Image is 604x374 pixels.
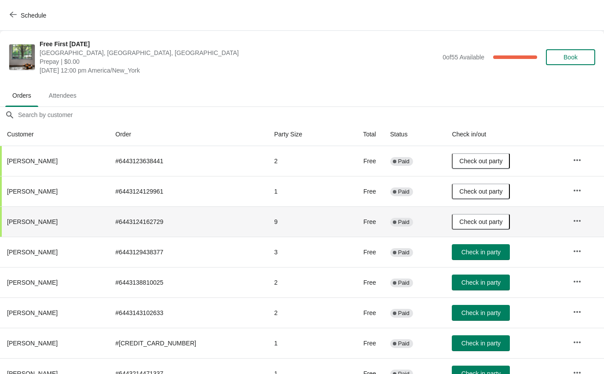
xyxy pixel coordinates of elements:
td: Free [338,206,383,237]
button: Check in party [452,275,510,290]
span: Check out party [459,158,502,165]
td: 2 [267,146,337,176]
span: Orders [5,88,38,103]
span: Prepay | $0.00 [40,57,438,66]
td: Free [338,267,383,297]
span: Book [564,54,578,61]
td: Free [338,146,383,176]
td: # 6443129438377 [108,237,267,267]
span: 0 of 55 Available [443,54,484,61]
span: [PERSON_NAME] [7,218,58,225]
span: Paid [398,310,410,317]
span: [PERSON_NAME] [7,158,58,165]
th: Total [338,123,383,146]
span: Check in party [461,309,501,316]
button: Schedule [4,7,53,23]
span: [DATE] 12:00 pm America/New_York [40,66,438,75]
td: # [CREDIT_CARD_NUMBER] [108,328,267,358]
span: Schedule [21,12,46,19]
td: 2 [267,297,337,328]
th: Order [108,123,267,146]
span: Paid [398,188,410,195]
td: Free [338,297,383,328]
td: # 6443124129961 [108,176,267,206]
span: [PERSON_NAME] [7,309,58,316]
span: Check in party [461,340,501,347]
span: Paid [398,219,410,226]
input: Search by customer [18,107,604,123]
span: Check out party [459,218,502,225]
button: Book [546,49,595,65]
td: # 6443143102633 [108,297,267,328]
span: Check in party [461,279,501,286]
td: # 6443123638441 [108,146,267,176]
button: Check in party [452,244,510,260]
span: Paid [398,340,410,347]
button: Check in party [452,335,510,351]
td: # 6443124162729 [108,206,267,237]
td: 2 [267,267,337,297]
td: 1 [267,176,337,206]
button: Check out party [452,153,510,169]
span: Check in party [461,249,501,256]
td: 3 [267,237,337,267]
span: Free First [DATE] [40,40,438,48]
span: [GEOGRAPHIC_DATA], [GEOGRAPHIC_DATA], [GEOGRAPHIC_DATA] [40,48,438,57]
td: Free [338,328,383,358]
th: Status [383,123,445,146]
td: Free [338,176,383,206]
button: Check out party [452,183,510,199]
td: 1 [267,328,337,358]
span: Paid [398,279,410,286]
button: Check out party [452,214,510,230]
span: Paid [398,249,410,256]
img: Free First Friday [9,44,35,70]
th: Check in/out [445,123,566,146]
span: Attendees [42,88,84,103]
span: Check out party [459,188,502,195]
th: Party Size [267,123,337,146]
td: Free [338,237,383,267]
button: Check in party [452,305,510,321]
span: [PERSON_NAME] [7,279,58,286]
td: # 6443138810025 [108,267,267,297]
span: [PERSON_NAME] [7,249,58,256]
span: [PERSON_NAME] [7,340,58,347]
span: [PERSON_NAME] [7,188,58,195]
span: Paid [398,158,410,165]
td: 9 [267,206,337,237]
